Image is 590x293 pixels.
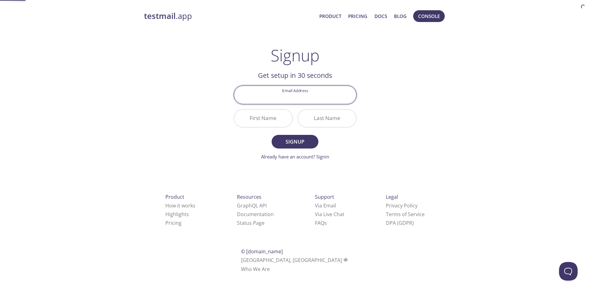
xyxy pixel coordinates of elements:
a: DPA (GDPR) [386,220,414,226]
iframe: Help Scout Beacon - Open [559,262,578,281]
a: Privacy Policy [386,202,417,209]
a: Docs [374,12,387,20]
span: Support [315,193,334,200]
span: © [DOMAIN_NAME] [241,248,283,255]
a: Highlights [165,211,189,218]
a: Pricing [165,220,181,226]
h2: Get setup in 30 seconds [234,70,356,81]
strong: testmail [144,11,176,21]
a: Via Live Chat [315,211,344,218]
a: Blog [394,12,407,20]
a: FAQ [315,220,327,226]
span: Console [418,12,440,20]
span: s [324,220,327,226]
a: How it works [165,202,195,209]
a: GraphQL API [237,202,267,209]
a: Already have an account? Signin [261,153,329,160]
a: Who We Are [241,266,270,273]
a: Via Email [315,202,336,209]
a: Documentation [237,211,274,218]
a: Terms of Service [386,211,425,218]
span: Resources [237,193,261,200]
button: Signup [272,135,318,149]
h1: Signup [271,46,320,64]
a: Pricing [348,12,367,20]
span: Signup [278,137,311,146]
span: Product [165,193,184,200]
span: Legal [386,193,398,200]
a: testmail.app [144,11,315,21]
span: [GEOGRAPHIC_DATA], [GEOGRAPHIC_DATA] [241,257,349,264]
a: Product [319,12,341,20]
button: Console [413,10,445,22]
a: Status Page [237,220,264,226]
